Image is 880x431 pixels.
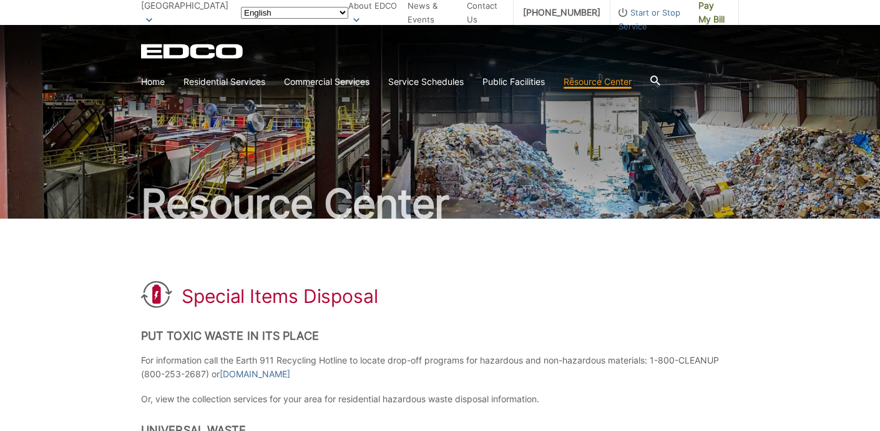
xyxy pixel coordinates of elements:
p: For information call the Earth 911 Recycling Hotline to locate drop-off programs for hazardous an... [141,354,739,381]
a: Residential Services [183,75,265,89]
h2: Resource Center [141,184,739,224]
a: Home [141,75,165,89]
a: [DOMAIN_NAME] [220,367,290,381]
p: Or, view the collection services for your area for residential hazardous waste disposal information. [141,392,739,406]
select: Select a language [241,7,348,19]
h2: Put Toxic Waste In Its Place [141,329,739,343]
a: Commercial Services [284,75,369,89]
a: Resource Center [564,75,632,89]
a: Public Facilities [482,75,545,89]
h1: Special Items Disposal [182,285,378,307]
a: EDCD logo. Return to the homepage. [141,44,245,59]
a: Service Schedules [388,75,464,89]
